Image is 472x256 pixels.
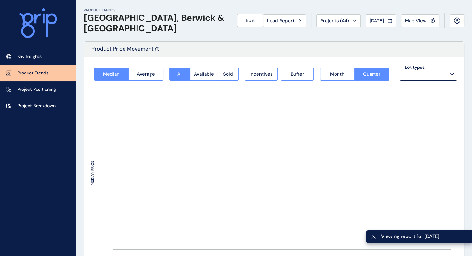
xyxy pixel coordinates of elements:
[330,71,344,77] span: Month
[17,103,56,109] p: Project Breakdown
[354,68,389,81] button: Quarter
[291,71,304,77] span: Buffer
[267,18,294,24] span: Load Report
[84,8,230,13] p: PRODUCT TRENDS
[249,71,273,77] span: Incentives
[218,68,238,81] button: Sold
[370,18,384,24] span: [DATE]
[92,45,154,57] p: Product Price Movement
[405,18,427,24] span: Map View
[363,71,380,77] span: Quarter
[90,161,95,185] text: MEDIAN PRICE
[84,13,230,33] h1: [GEOGRAPHIC_DATA], Berwick & [GEOGRAPHIC_DATA]
[245,68,278,81] button: Incentives
[366,14,396,27] button: [DATE]
[190,68,218,81] button: Available
[94,68,128,81] button: Median
[169,68,190,81] button: All
[281,68,314,81] button: Buffer
[223,71,233,77] span: Sold
[128,68,163,81] button: Average
[237,14,263,27] button: Edit
[403,64,426,71] label: Lot types
[194,71,214,77] span: Available
[246,17,255,24] span: Edit
[401,14,439,27] button: Map View
[103,71,119,77] span: Median
[320,68,354,81] button: Month
[263,14,306,27] button: Load Report
[17,70,48,76] p: Product Trends
[17,86,56,93] p: Project Positioning
[320,18,349,24] span: Projects ( 44 )
[137,71,155,77] span: Average
[17,54,42,60] p: Key Insights
[177,71,182,77] span: All
[316,14,361,27] button: Projects (44)
[381,233,467,240] span: Viewing report for [DATE]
